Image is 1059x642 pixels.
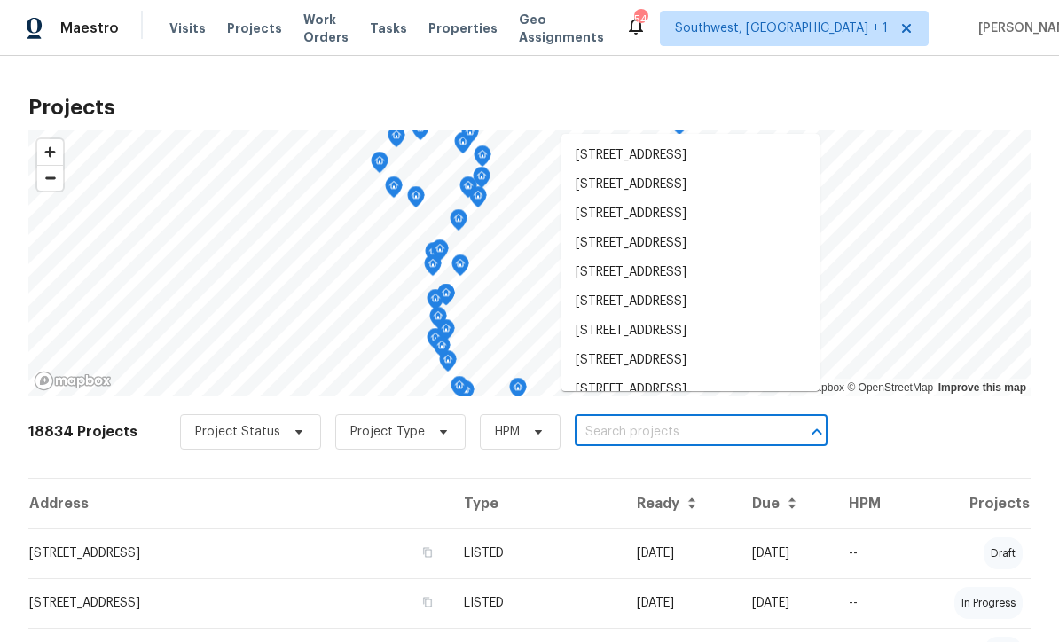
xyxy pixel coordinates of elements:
th: Type [450,479,623,528]
button: Copy Address [420,594,435,610]
button: Zoom out [37,165,63,191]
td: LISTED [450,528,623,578]
div: Map marker [424,254,442,282]
div: Map marker [388,126,405,153]
div: Map marker [427,289,444,317]
div: Map marker [385,176,403,204]
div: Map marker [439,350,457,378]
a: OpenStreetMap [847,381,933,394]
canvas: Map [28,130,1031,396]
th: HPM [835,479,912,528]
td: [STREET_ADDRESS] [28,578,450,628]
div: Map marker [437,284,455,311]
th: Address [28,479,450,528]
div: Map marker [454,132,472,160]
th: Due [738,479,835,528]
a: Mapbox homepage [34,371,112,391]
button: Zoom in [37,139,63,165]
li: [STREET_ADDRESS] [561,375,820,404]
span: Properties [428,20,498,37]
div: Map marker [431,239,449,267]
div: Map marker [433,336,451,364]
td: [DATE] [623,528,739,578]
th: Ready [623,479,739,528]
button: Copy Address [420,544,435,560]
button: Close [804,419,829,444]
div: in progress [954,587,1023,619]
div: Map marker [451,254,469,282]
span: HPM [495,423,520,441]
li: [STREET_ADDRESS] [561,170,820,200]
div: Map marker [451,376,468,403]
div: Map marker [427,328,444,356]
td: [DATE] [623,578,739,628]
a: Mapbox [796,381,844,394]
div: Map marker [461,122,479,150]
li: [STREET_ADDRESS] [561,346,820,375]
a: Improve this map [938,381,1026,394]
div: Map marker [473,167,490,194]
td: -- [835,578,912,628]
td: LISTED [450,578,623,628]
span: Projects [227,20,282,37]
td: [DATE] [738,578,835,628]
li: [STREET_ADDRESS] [561,229,820,258]
h2: Projects [28,98,1031,116]
li: [STREET_ADDRESS] [561,141,820,170]
div: draft [984,537,1023,569]
div: Map marker [509,378,527,405]
div: Map marker [459,176,477,204]
td: [STREET_ADDRESS] [28,528,450,578]
span: Visits [169,20,206,37]
div: 54 [634,11,647,28]
li: [STREET_ADDRESS] [561,317,820,346]
div: Map marker [412,119,429,146]
span: Southwest, [GEOGRAPHIC_DATA] + 1 [675,20,888,37]
span: Maestro [60,20,119,37]
div: Map marker [469,186,487,214]
th: Projects [913,479,1031,528]
span: Geo Assignments [519,11,604,46]
span: Tasks [370,22,407,35]
div: Map marker [371,152,388,179]
h2: 18834 Projects [28,423,137,441]
td: -- [835,528,912,578]
li: [STREET_ADDRESS] [561,258,820,287]
td: [DATE] [738,528,835,578]
div: Map marker [450,209,467,237]
li: [STREET_ADDRESS] [561,287,820,317]
div: Map marker [429,307,447,334]
input: Search projects [575,419,778,446]
div: Map marker [407,186,425,214]
div: Map marker [474,145,491,173]
li: [STREET_ADDRESS] [561,200,820,229]
span: Project Status [195,423,280,441]
span: Zoom out [37,166,63,191]
div: Map marker [425,242,443,270]
span: Project Type [350,423,425,441]
span: Work Orders [303,11,349,46]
